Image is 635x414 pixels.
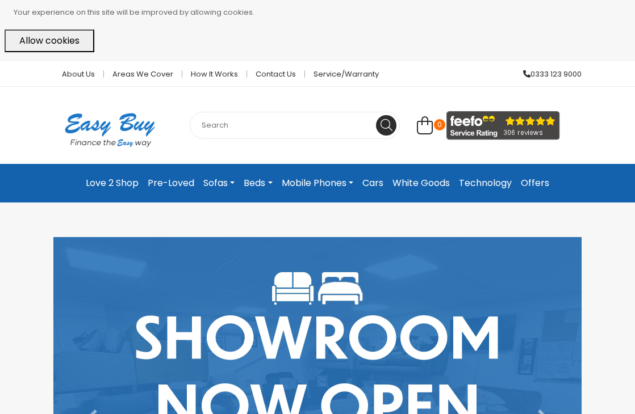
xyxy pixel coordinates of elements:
[515,70,582,78] a: 0333 123 9000
[305,70,379,78] a: Service/Warranty
[388,173,454,193] a: White Goods
[454,173,516,193] a: Technology
[5,29,94,52] button: Allow cookies
[81,173,143,193] a: Love 2 Shop
[417,122,433,136] a: 0
[143,173,199,193] a: Pre-Loved
[277,173,358,193] a: Mobile Phones
[358,173,388,193] a: Cars
[53,98,166,162] img: Easy Buy
[104,70,182,78] a: Areas we cover
[247,70,305,78] a: Contact Us
[239,173,277,193] a: Beds
[516,173,554,193] a: Offers
[434,119,445,130] span: 0
[182,70,247,78] a: How it works
[199,173,239,193] a: Sofas
[53,70,104,78] a: About Us
[14,5,630,20] p: Your experience on this site will be improved by allowing cookies.
[190,112,400,139] input: Search
[446,111,560,140] img: feefo_logo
